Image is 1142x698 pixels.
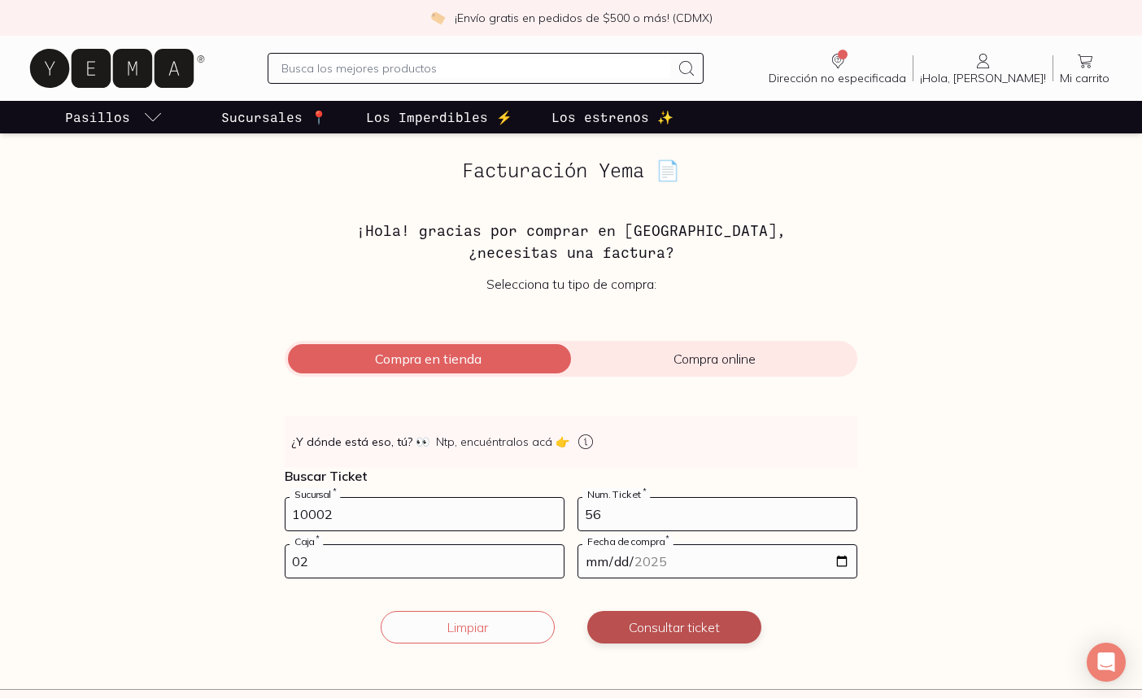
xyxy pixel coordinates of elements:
[218,101,330,133] a: Sucursales 📍
[290,535,323,547] label: Caja
[455,10,713,26] p: ¡Envío gratis en pedidos de $500 o más! (CDMX)
[285,159,857,181] h2: Facturación Yema 📄
[1053,51,1116,85] a: Mi carrito
[62,101,166,133] a: pasillo-todos-link
[1087,643,1126,682] div: Open Intercom Messenger
[582,535,673,547] label: Fecha de compra
[548,101,677,133] a: Los estrenos ✨
[285,468,857,484] p: Buscar Ticket
[769,71,906,85] span: Dirección no especificada
[221,107,327,127] p: Sucursales 📍
[1060,71,1109,85] span: Mi carrito
[285,545,564,578] input: 03
[285,351,571,367] span: Compra en tienda
[281,59,670,78] input: Busca los mejores productos
[285,220,857,263] h3: ¡Hola! gracias por comprar en [GEOGRAPHIC_DATA], ¿necesitas una factura?
[430,11,445,25] img: check
[587,611,761,643] button: Consultar ticket
[578,498,856,530] input: 123
[913,51,1053,85] a: ¡Hola, [PERSON_NAME]!
[285,498,564,530] input: 728
[363,101,516,133] a: Los Imperdibles ⚡️
[551,107,673,127] p: Los estrenos ✨
[762,51,913,85] a: Dirección no especificada
[416,434,429,450] span: 👀
[381,611,555,643] button: Limpiar
[571,351,857,367] span: Compra online
[290,488,340,500] label: Sucursal
[920,71,1046,85] span: ¡Hola, [PERSON_NAME]!
[291,434,429,450] strong: ¿Y dónde está eso, tú?
[582,488,650,500] label: Num. Ticket
[578,545,856,578] input: 14-05-2023
[436,434,569,450] span: Ntp, encuéntralos acá 👉
[65,107,130,127] p: Pasillos
[366,107,512,127] p: Los Imperdibles ⚡️
[285,276,857,292] p: Selecciona tu tipo de compra:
